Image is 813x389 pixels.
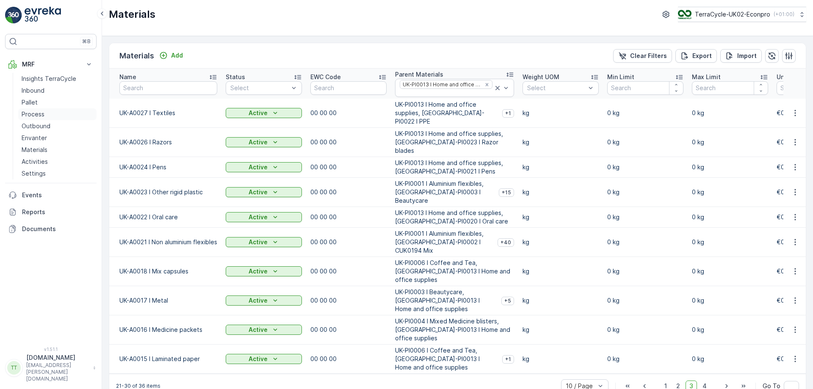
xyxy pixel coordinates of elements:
p: Reports [22,208,93,216]
span: €0,00/kg [777,163,803,171]
p: 00 00 00 [310,188,387,196]
p: UK-A0015 I Laminated paper [119,355,217,363]
span: +5 [504,298,511,304]
p: 00 00 00 [310,296,387,305]
input: Search [607,81,683,95]
button: Active [226,162,302,172]
p: kg [523,109,599,117]
img: logo [5,7,22,24]
p: Max Limit [692,73,721,81]
span: €0,00/kg [777,268,803,275]
p: EWC Code [310,73,341,81]
p: Materials [119,50,154,62]
p: Settings [22,169,46,178]
p: Status [226,73,245,81]
p: MRF [22,60,80,69]
p: kg [523,296,599,305]
p: 0 kg [607,163,683,171]
span: €0,00/kg [777,138,803,146]
a: Envanter [18,132,97,144]
span: €0,00/kg [777,238,803,246]
p: UK-PI0006 I Coffee and Tea, [GEOGRAPHIC_DATA]-PI0013 I Home and office supplies [395,259,514,284]
input: Search [310,81,387,95]
p: UK-A0016 I Medicine packets [119,326,217,334]
p: Parent Materials [395,70,443,79]
p: ( +01:00 ) [774,11,794,18]
p: UK-PI0003 I Beautycare, [GEOGRAPHIC_DATA]-PI0013 I Home and office supplies [395,288,498,313]
p: Active [249,138,268,146]
p: 00 00 00 [310,109,387,117]
button: Active [226,187,302,197]
div: Remove UK-PI0013 I Home and office supplies [482,81,492,88]
p: Events [22,191,93,199]
span: €0,00/kg [777,213,803,221]
p: Materials [22,146,47,154]
p: Activities [22,157,48,166]
p: UK-PI0006 I Coffee and Tea, [GEOGRAPHIC_DATA]-PI0013 I Home and office supplies [395,346,499,372]
p: 00 00 00 [310,213,387,221]
p: ⌘B [82,38,91,45]
p: 0 kg [692,188,768,196]
p: Import [737,52,757,60]
p: UK-PI0013 I Home and office supplies, [GEOGRAPHIC_DATA]-PI0020 I Oral care [395,209,514,226]
button: Active [226,295,302,306]
p: 0 kg [692,213,768,221]
button: Active [226,237,302,247]
p: Active [249,296,268,305]
a: Documents [5,221,97,237]
button: MRF [5,56,97,73]
p: Min Limit [607,73,634,81]
p: Process [22,110,44,119]
span: +40 [501,239,511,246]
p: 0 kg [692,163,768,171]
p: 0 kg [692,296,768,305]
p: 00 00 00 [310,355,387,363]
a: Pallet [18,97,97,108]
p: Export [692,52,712,60]
p: 0 kg [692,267,768,276]
span: €0,00/kg [777,188,803,196]
p: UK-PI0013 I Home and office supplies, [GEOGRAPHIC_DATA]-PI0022 I PPE [395,100,499,126]
span: €0,00/kg [777,355,803,362]
p: kg [523,213,599,221]
p: Clear Filters [630,52,667,60]
span: €0,00/kg [777,109,803,116]
p: 0 kg [607,109,683,117]
p: 0 kg [607,296,683,305]
a: Process [18,108,97,120]
p: 0 kg [607,267,683,276]
span: +1 [505,110,511,117]
p: Active [249,355,268,363]
p: 0 kg [607,355,683,363]
p: Inbound [22,86,44,95]
button: Active [226,354,302,364]
a: Inbound [18,85,97,97]
span: v 1.51.1 [5,347,97,352]
p: 00 00 00 [310,326,387,334]
p: Name [119,73,136,81]
span: €0,00/kg [777,297,803,304]
span: €0,00/kg [777,326,803,333]
p: UK-PI0004 I Mixed Medicine blisters, [GEOGRAPHIC_DATA]-PI0013 I Home and office supplies [395,317,514,342]
p: Documents [22,225,93,233]
p: 0 kg [607,238,683,246]
button: Export [675,49,717,63]
p: 0 kg [692,138,768,146]
p: Unit Price [777,73,805,81]
button: Clear Filters [613,49,672,63]
button: Active [226,212,302,222]
button: Active [226,325,302,335]
button: Active [226,108,302,118]
a: Events [5,187,97,204]
p: Add [171,51,183,60]
p: Active [249,163,268,171]
p: 0 kg [692,109,768,117]
a: Insights TerraCycle [18,73,97,85]
button: Import [720,49,762,63]
p: UK-PI0013 I Home and office supplies, [GEOGRAPHIC_DATA]-PI0021 I Pens [395,159,514,176]
p: Active [249,188,268,196]
p: Weight UOM [523,73,559,81]
a: Activities [18,156,97,168]
p: kg [523,188,599,196]
p: UK-PI0001 I Aluminium flexibles, [GEOGRAPHIC_DATA]-PI0002 I CUK0194 Mix [395,229,494,255]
